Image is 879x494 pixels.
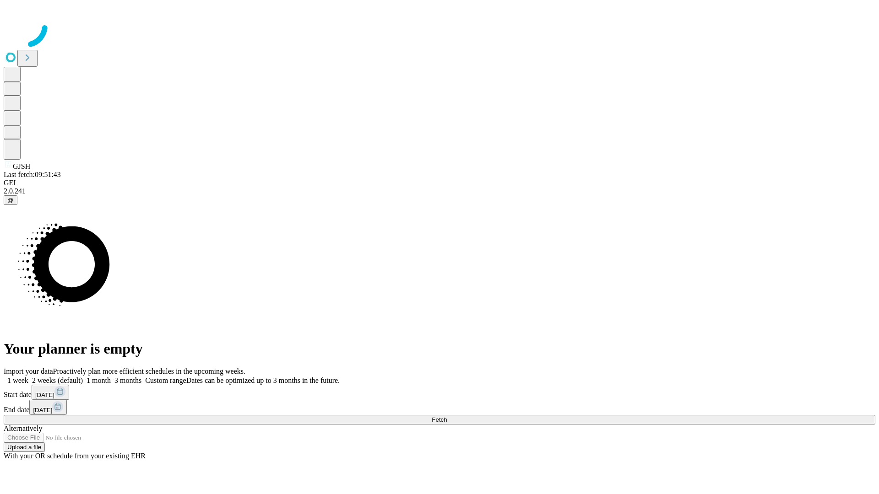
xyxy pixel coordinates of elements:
[32,385,69,400] button: [DATE]
[4,400,875,415] div: End date
[4,179,875,187] div: GEI
[4,442,45,452] button: Upload a file
[4,385,875,400] div: Start date
[7,197,14,204] span: @
[186,376,340,384] span: Dates can be optimized up to 3 months in the future.
[4,340,875,357] h1: Your planner is empty
[114,376,141,384] span: 3 months
[7,376,28,384] span: 1 week
[32,376,83,384] span: 2 weeks (default)
[29,400,67,415] button: [DATE]
[4,367,53,375] span: Import your data
[4,187,875,195] div: 2.0.241
[432,416,447,423] span: Fetch
[4,171,61,178] span: Last fetch: 09:51:43
[4,195,17,205] button: @
[13,162,30,170] span: GJSH
[4,452,146,460] span: With your OR schedule from your existing EHR
[33,407,52,413] span: [DATE]
[53,367,245,375] span: Proactively plan more efficient schedules in the upcoming weeks.
[145,376,186,384] span: Custom range
[87,376,111,384] span: 1 month
[4,415,875,424] button: Fetch
[35,392,54,398] span: [DATE]
[4,424,42,432] span: Alternatively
